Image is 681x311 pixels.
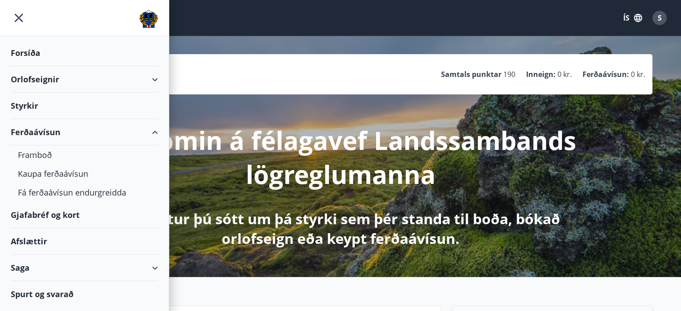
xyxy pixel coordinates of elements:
[11,255,158,281] div: Saga
[18,164,151,183] div: Kaupa ferðaávísun
[139,10,158,28] img: union_logo
[503,69,515,79] span: 190
[631,69,645,79] span: 0 kr.
[11,93,158,119] div: Styrkir
[18,145,151,164] div: Framboð
[104,209,577,248] p: Hér getur þú sótt um þá styrki sem þér standa til boða, bókað orlofseign eða keypt ferðaávísun.
[11,281,158,307] div: Spurt og svarað
[11,10,27,26] button: menu
[582,69,629,79] p: Ferðaávísun :
[11,40,158,66] div: Forsíða
[658,13,662,23] span: S
[11,119,158,145] div: Ferðaávísun
[618,10,647,26] button: ÍS
[649,7,670,29] button: S
[526,69,556,79] p: Inneign :
[557,69,572,79] span: 0 kr.
[441,69,501,79] p: Samtals punktar
[18,183,151,202] div: Fá ferðaávísun endurgreidda
[11,202,158,228] div: Gjafabréf og kort
[11,228,158,255] div: Afslættir
[104,123,577,191] p: Velkomin á félagavef Landssambands lögreglumanna
[11,66,158,93] div: Orlofseignir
